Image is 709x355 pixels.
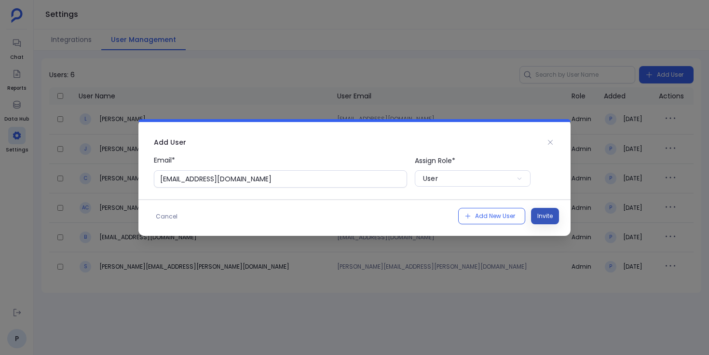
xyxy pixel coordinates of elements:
button: Cancel [150,209,183,224]
button: User [415,170,531,187]
span: Cancel [156,212,177,221]
div: User [423,174,438,183]
h2: Add User [154,137,186,147]
button: Add New User [458,208,525,224]
label: Email* [154,155,407,188]
span: Add New User [475,211,515,221]
p: Assign Role* [415,156,531,165]
input: Email* [154,170,407,188]
span: Invite [537,211,553,221]
button: Invite [531,208,559,224]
